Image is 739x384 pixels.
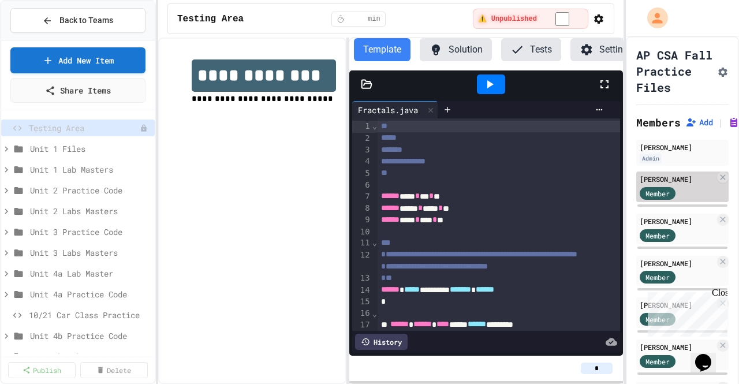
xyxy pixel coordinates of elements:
[645,356,670,367] span: Member
[30,163,150,176] span: Unit 1 Lab Masters
[640,142,725,152] div: [PERSON_NAME]
[177,12,244,26] span: Testing Area
[30,267,150,279] span: Unit 4a Lab Master
[640,174,715,184] div: [PERSON_NAME]
[640,216,715,226] div: [PERSON_NAME]
[352,296,371,308] div: 15
[473,9,588,29] div: ⚠️ Students cannot see this content! Click the toggle to publish it and make it visible to your c...
[640,154,662,163] div: Admin
[30,288,150,300] span: Unit 4a Practice Code
[352,285,371,296] div: 14
[640,300,715,310] div: [PERSON_NAME]
[372,309,378,318] span: Fold line
[29,309,150,321] span: 10/21 Car Class Practice
[635,5,671,31] div: My Account
[640,342,715,352] div: [PERSON_NAME]
[352,308,371,319] div: 16
[368,14,380,24] span: min
[5,5,80,73] div: Chat with us now!Close
[30,351,150,363] span: Unit 4b Lab Master
[140,124,148,132] div: Unpublished
[685,117,713,128] button: Add
[30,205,150,217] span: Unit 2 Labs Masters
[643,288,727,337] iframe: chat widget
[354,38,410,61] button: Template
[30,143,150,155] span: Unit 1 Files
[352,133,371,144] div: 2
[352,331,371,342] div: 18
[420,38,492,61] button: Solution
[645,230,670,241] span: Member
[478,14,537,24] span: ⚠️ Unpublished
[30,247,150,259] span: Unit 3 Labs Masters
[30,184,150,196] span: Unit 2 Practice Code
[10,8,145,33] button: Back to Teams
[352,249,371,273] div: 12
[372,121,378,131] span: Fold line
[352,144,371,156] div: 3
[10,47,145,73] a: Add New Item
[352,180,371,191] div: 6
[640,258,715,269] div: [PERSON_NAME]
[355,334,408,350] div: History
[570,38,642,61] button: Settings
[501,38,561,61] button: Tests
[352,226,371,238] div: 10
[30,226,150,238] span: Unit 3 Practice Code
[352,104,424,116] div: Fractals.java
[372,238,378,247] span: Fold line
[8,362,76,378] a: Publish
[352,214,371,226] div: 9
[352,156,371,167] div: 4
[636,114,681,131] h2: Members
[10,78,145,103] a: Share Items
[636,47,712,95] h1: AP CSA Fall Practice Files
[352,273,371,284] div: 13
[80,362,148,378] a: Delete
[352,101,438,118] div: Fractals.java
[352,168,371,180] div: 5
[718,115,723,129] span: |
[352,121,371,132] div: 1
[352,203,371,214] div: 8
[717,64,729,78] button: Assignment Settings
[645,272,670,282] span: Member
[59,14,113,27] span: Back to Teams
[29,122,140,134] span: Testing Area
[352,191,371,203] div: 7
[30,330,150,342] span: Unit 4b Practice Code
[645,188,670,199] span: Member
[691,338,727,372] iframe: chat widget
[542,12,583,26] input: publish toggle
[352,237,371,249] div: 11
[352,319,371,331] div: 17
